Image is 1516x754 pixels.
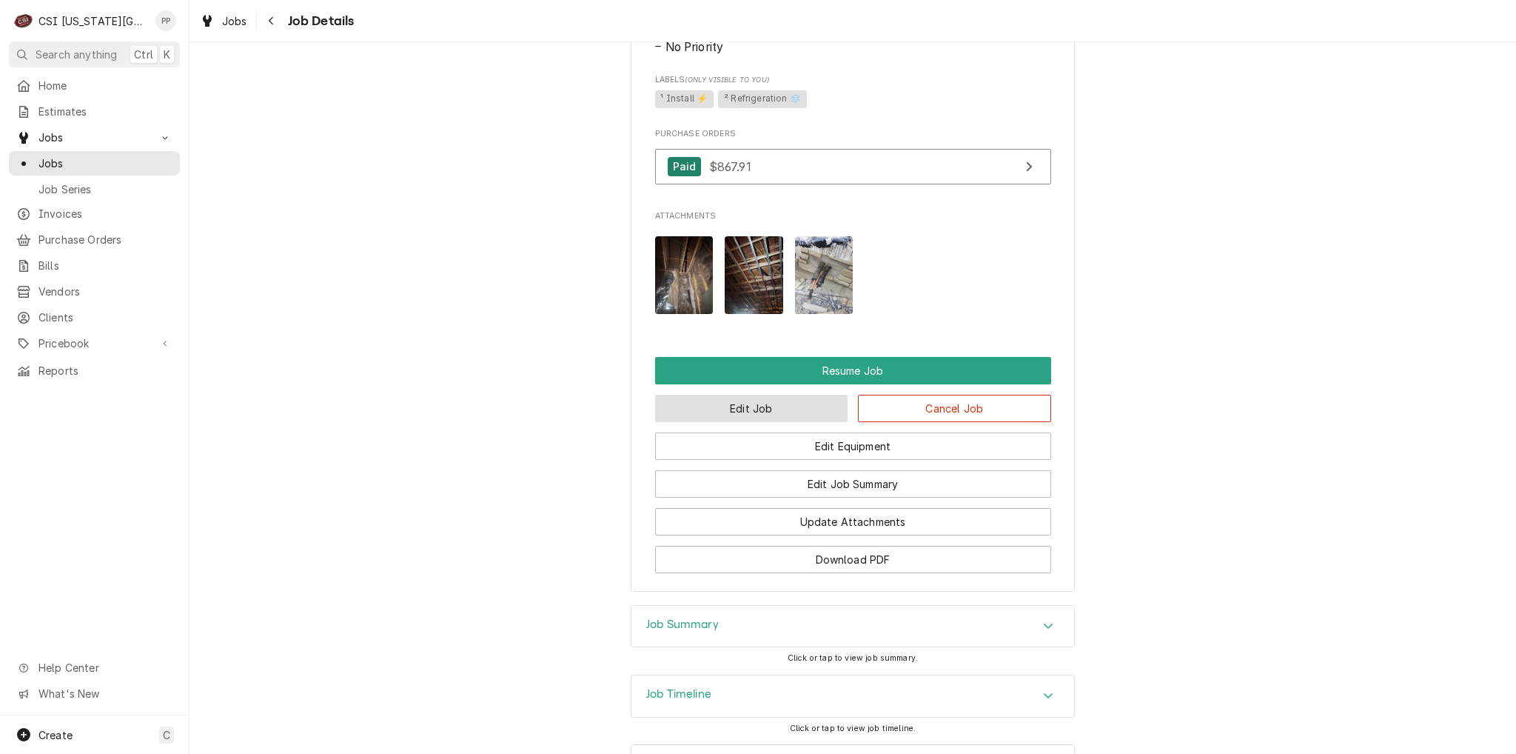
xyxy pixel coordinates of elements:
span: [object Object] [655,88,1051,110]
span: ² Refrigeration ❄️ [718,90,807,108]
div: No Priority [655,39,1051,56]
button: Edit Job Summary [655,470,1051,498]
span: Purchase Orders [655,128,1051,140]
div: Button Group Row [655,498,1051,536]
a: View Purchase Order [655,149,1051,185]
div: Accordion Header [631,606,1074,647]
a: Purchase Orders [9,227,180,252]
div: CSI [US_STATE][GEOGRAPHIC_DATA] [38,13,147,29]
img: ZoWD7t7RTYG1heBPxAF7 [725,236,783,314]
div: Accordion Header [631,675,1074,717]
span: Priority [655,39,1051,56]
a: Go to Jobs [9,125,180,150]
div: Button Group Row [655,357,1051,384]
span: Jobs [222,13,247,29]
div: Paid [668,157,702,177]
button: Resume Job [655,357,1051,384]
span: Labels [655,74,1051,86]
div: Button Group Row [655,422,1051,460]
a: Jobs [194,9,253,33]
div: Job Timeline [631,675,1075,718]
div: Job Summary [631,605,1075,648]
span: C [163,727,170,743]
span: Bills [38,258,172,273]
button: Update Attachments [655,508,1051,536]
button: Accordion Details Expand Trigger [631,675,1074,717]
button: Edit Job [655,395,848,422]
span: Attachments [655,210,1051,222]
span: What's New [38,686,171,701]
img: VMT0ijXVRPGT3jp4hIUW [655,236,714,314]
span: $867.91 [709,159,751,173]
img: bxRlQD39QYHKZO7Yexvx [795,236,853,314]
span: Attachments [655,224,1051,326]
div: C [13,10,34,31]
div: Button Group [655,357,1051,573]
span: Search anything [36,47,117,62]
h3: Job Summary [646,618,719,632]
a: Jobs [9,151,180,176]
a: Go to Pricebook [9,331,180,356]
span: Job Details [284,11,355,31]
div: CSI Kansas City's Avatar [13,10,34,31]
a: Clients [9,305,180,330]
a: Go to What's New [9,681,180,706]
span: Click or tap to view job summary. [788,653,918,663]
button: Cancel Job [858,395,1051,422]
a: Bills [9,253,180,278]
div: Purchase Orders [655,128,1051,192]
div: [object Object] [655,74,1051,110]
div: Button Group Row [655,460,1051,498]
span: Invoices [38,206,172,221]
span: Home [38,78,172,93]
a: Go to Help Center [9,655,180,680]
div: Button Group Row [655,384,1051,422]
button: Navigate back [260,9,284,33]
a: Vendors [9,279,180,304]
span: Click or tap to view job timeline. [790,724,916,733]
span: (Only Visible to You) [685,76,768,84]
button: Edit Equipment [655,433,1051,460]
span: Pricebook [38,336,150,351]
span: Jobs [38,130,150,145]
h3: Job Timeline [646,687,711,701]
div: PP [155,10,176,31]
a: Job Series [9,177,180,201]
a: Invoices [9,201,180,226]
span: Purchase Orders [38,232,172,247]
span: ¹ Install ⚡️ [655,90,714,108]
span: Job Series [38,181,172,197]
a: Reports [9,358,180,383]
span: Estimates [38,104,172,119]
span: Ctrl [134,47,153,62]
button: Search anythingCtrlK [9,41,180,67]
span: Create [38,729,73,741]
span: Vendors [38,284,172,299]
button: Download PDF [655,546,1051,573]
span: Clients [38,310,172,325]
span: Reports [38,363,172,378]
span: Help Center [38,660,171,675]
a: Estimates [9,99,180,124]
a: Home [9,73,180,98]
button: Accordion Details Expand Trigger [631,606,1074,647]
div: Attachments [655,210,1051,326]
div: Button Group Row [655,536,1051,573]
span: Jobs [38,156,172,171]
div: Philip Potter's Avatar [155,10,176,31]
span: K [164,47,170,62]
